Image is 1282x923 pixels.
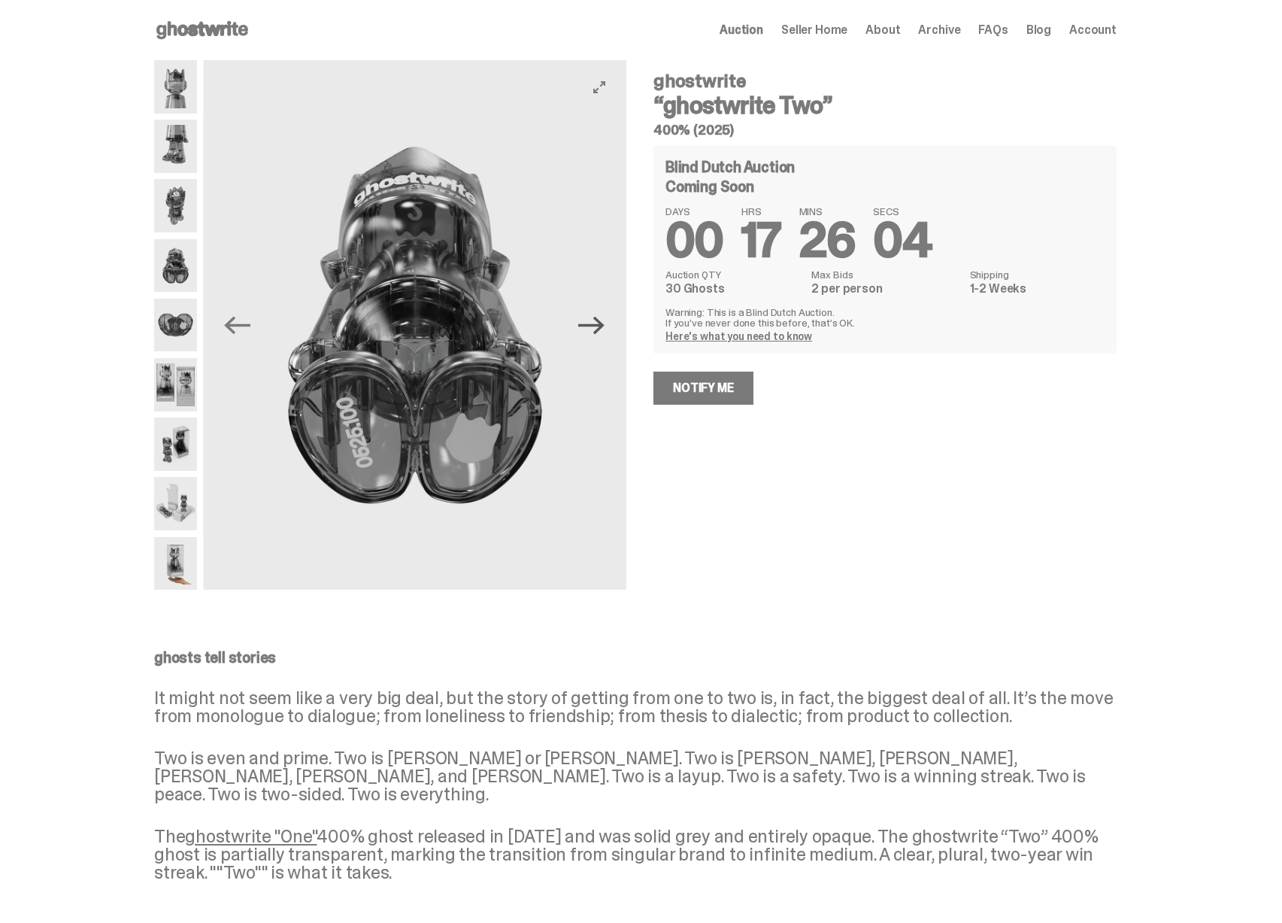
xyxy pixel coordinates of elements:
[653,123,1117,137] h5: 400% (2025)
[154,689,1117,725] p: It might not seem like a very big deal, but the story of getting from one to two is, in fact, the...
[154,60,197,114] img: ghostwrite_Two_Media_1.png
[154,358,197,411] img: ghostwrite_Two_Media_10.png
[154,537,197,591] img: ghostwrite_Two_Media_14.png
[918,24,960,36] a: Archive
[665,269,802,280] dt: Auction QTY
[665,206,723,217] span: DAYS
[978,24,1008,36] a: FAQs
[575,308,608,342] button: Next
[665,329,812,343] a: Here's what you need to know
[185,824,317,848] a: ghostwrite "One"
[154,827,1117,882] p: The 400% ghost released in [DATE] and was solid grey and entirely opaque. The ghostwrite “Two” 40...
[154,120,197,173] img: ghostwrite_Two_Media_3.png
[873,206,932,217] span: SECS
[653,372,753,405] a: Notify Me
[154,477,197,530] img: ghostwrite_Two_Media_13.png
[970,283,1105,295] dd: 1-2 Weeks
[154,650,1117,665] p: ghosts tell stories
[154,179,197,232] img: ghostwrite_Two_Media_5.png
[970,269,1105,280] dt: Shipping
[1069,24,1117,36] a: Account
[653,72,1117,90] h4: ghostwrite
[154,299,197,352] img: ghostwrite_Two_Media_8.png
[665,307,1105,328] p: Warning: This is a Blind Dutch Auction. If you’ve never done this before, that’s OK.
[665,159,795,175] h4: Blind Dutch Auction
[799,206,856,217] span: MINS
[590,78,608,96] button: View full-screen
[665,283,802,295] dd: 30 Ghosts
[865,24,900,36] a: About
[720,24,763,36] a: Auction
[799,209,856,272] span: 26
[781,24,847,36] a: Seller Home
[873,209,932,272] span: 04
[665,209,723,272] span: 00
[653,93,1117,117] h3: “ghostwrite Two”
[154,239,197,293] img: ghostwrite_Two_Media_6.png
[154,417,197,471] img: ghostwrite_Two_Media_11.png
[665,179,1105,194] div: Coming Soon
[154,749,1117,803] p: Two is even and prime. Two is [PERSON_NAME] or [PERSON_NAME]. Two is [PERSON_NAME], [PERSON_NAME]...
[741,206,781,217] span: HRS
[203,60,626,590] img: ghostwrite_Two_Media_6.png
[221,308,254,342] button: Previous
[741,209,781,272] span: 17
[1026,24,1051,36] a: Blog
[811,283,960,295] dd: 2 per person
[811,269,960,280] dt: Max Bids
